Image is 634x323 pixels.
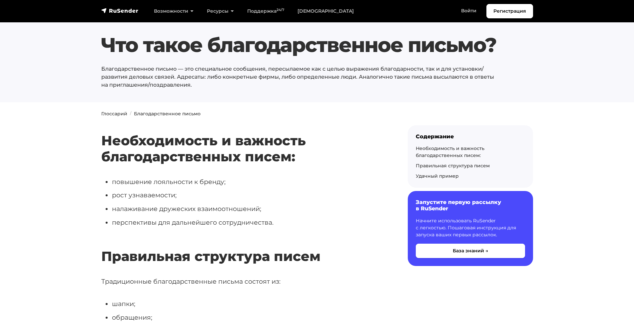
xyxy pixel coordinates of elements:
[112,204,386,214] li: налаживание дружеских взаимоотношений;
[127,110,201,117] li: Благодарственное письмо
[416,163,490,169] a: Правильная структура писем
[416,145,484,158] a: Необходимость и важность благодарственных писем:
[416,173,459,179] a: Удачный пример
[200,4,241,18] a: Ресурсы
[416,133,525,140] div: Содержание
[101,65,496,89] p: Благодарственное письмо — это специальное сообщения, пересылаемое как с целью выражения благодарн...
[97,110,537,117] nav: breadcrumb
[416,244,525,258] button: База знаний →
[486,4,533,18] a: Регистрация
[112,177,386,187] li: повышение лояльности к бренду;
[408,191,533,266] a: Запустите первую рассылку в RuSender Начните использовать RuSender с легкостью. Пошаговая инструк...
[454,4,483,18] a: Войти
[112,312,386,323] li: обращения;
[101,113,386,165] h2: Необходимость и важность благодарственных писем:
[101,229,386,264] h2: Правильная структура писем
[112,190,386,200] li: рост узнаваемости;
[277,8,284,12] sup: 24/7
[241,4,291,18] a: Поддержка24/7
[101,111,127,117] a: Глоссарий
[291,4,360,18] a: [DEMOGRAPHIC_DATA]
[112,217,386,228] li: перспективы для дальнейшего сотрудничества.
[101,33,496,57] h1: Что такое благодарственное письмо?
[416,217,525,238] p: Начните использовать RuSender с легкостью. Пошаговая инструкция для запуска ваших первых рассылок.
[101,276,386,287] p: Традиционные благодарственные письма состоят из:
[147,4,200,18] a: Возможности
[101,7,139,14] img: RuSender
[112,299,386,309] li: шапки;
[416,199,525,212] h6: Запустите первую рассылку в RuSender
